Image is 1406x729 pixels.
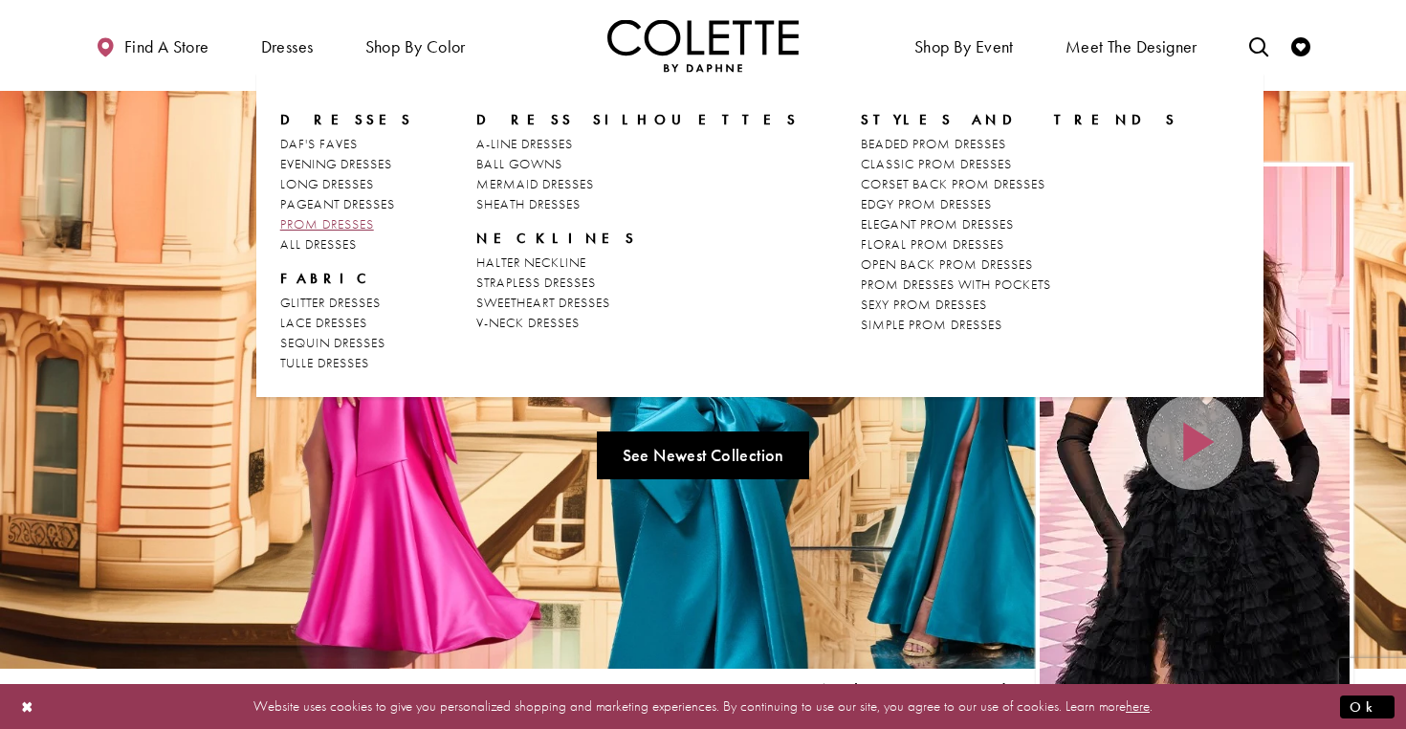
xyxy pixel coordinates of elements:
[280,333,414,353] a: SEQUIN DRESSES
[280,234,414,254] a: ALL DRESSES
[861,110,1177,129] span: STYLES AND TRENDS
[476,135,573,152] span: A-LINE DRESSES
[280,334,385,351] span: SEQUIN DRESSES
[914,37,1014,56] span: Shop By Event
[361,19,471,72] span: Shop by color
[1126,696,1150,716] a: here
[476,314,580,331] span: V-NECK DRESSES
[476,175,594,192] span: MERMAID DRESSES
[280,174,414,194] a: LONG DRESSES
[861,234,1177,254] a: FLORAL PROM DRESSES
[280,110,414,129] span: Dresses
[476,174,799,194] a: MERMAID DRESSES
[861,296,987,313] span: SEXY PROM DRESSES
[476,195,581,212] span: SHEATH DRESSES
[1065,37,1197,56] span: Meet the designer
[280,269,414,288] span: FABRIC
[280,155,392,172] span: EVENING DRESSES
[476,155,562,172] span: BALL GOWNS
[861,275,1177,295] a: PROM DRESSES WITH POCKETS
[861,215,1014,232] span: ELEGANT PROM DRESSES
[280,294,381,311] span: GLITTER DRESSES
[280,313,414,333] a: LACE DRESSES
[476,110,799,129] span: DRESS SILHOUETTES
[280,269,376,288] span: FABRIC
[861,235,1004,253] span: FLORAL PROM DRESSES
[1061,19,1202,72] a: Meet the designer
[910,19,1019,72] span: Shop By Event
[476,313,799,333] a: V-NECK DRESSES
[280,195,395,212] span: PAGEANT DRESSES
[280,235,357,253] span: ALL DRESSES
[607,19,799,72] img: Colette by Daphne
[861,254,1177,275] a: OPEN BACK PROM DRESSES
[280,214,414,234] a: PROM DRESSES
[280,314,367,331] span: LACE DRESSES
[861,276,1051,293] span: PROM DRESSES WITH POCKETS
[256,19,319,72] span: Dresses
[861,174,1177,194] a: CORSET BACK PROM DRESSES
[861,195,992,212] span: EDGY PROM DRESSES
[861,255,1033,273] span: OPEN BACK PROM DRESSES
[280,135,358,152] span: DAF'S FAVES
[280,353,414,373] a: TULLE DRESSES
[476,154,799,174] a: BALL GOWNS
[138,694,1268,719] p: Website uses cookies to give you personalized shopping and marketing experiences. By continuing t...
[476,134,799,154] a: A-LINE DRESSES
[1286,19,1315,72] a: Check Wishlist
[1244,19,1273,72] a: Toggle search
[476,229,799,248] span: NECKLINES
[1340,695,1395,718] button: Submit Dialog
[861,315,1177,335] a: SIMPLE PROM DRESSES
[476,274,596,291] span: STRAPLESS DRESSES
[607,19,799,72] a: Visit Home Page
[476,229,637,248] span: NECKLINES
[476,293,799,313] a: SWEETHEART DRESSES
[597,431,809,479] a: See Newest Collection A Chique Escape All New Styles For Spring 2025
[476,273,799,293] a: STRAPLESS DRESSES
[861,214,1177,234] a: ELEGANT PROM DRESSES
[476,294,610,311] span: SWEETHEART DRESSES
[861,194,1177,214] a: EDGY PROM DRESSES
[861,175,1045,192] span: CORSET BACK PROM DRESSES
[11,690,44,723] button: Close Dialog
[91,19,213,72] a: Find a store
[261,37,314,56] span: Dresses
[861,316,1002,333] span: SIMPLE PROM DRESSES
[280,175,374,192] span: LONG DRESSES
[280,134,414,154] a: DAF'S FAVES
[280,354,369,371] span: TULLE DRESSES
[280,154,414,174] a: EVENING DRESSES
[370,424,1036,487] ul: Slider Links
[861,135,1006,152] span: BEADED PROM DRESSES
[476,194,799,214] a: SHEATH DRESSES
[861,295,1177,315] a: SEXY PROM DRESSES
[476,254,586,271] span: HALTER NECKLINE
[124,37,209,56] span: Find a store
[280,293,414,313] a: GLITTER DRESSES
[280,215,374,232] span: PROM DRESSES
[280,194,414,214] a: PAGEANT DRESSES
[476,253,799,273] a: HALTER NECKLINE
[861,134,1177,154] a: BEADED PROM DRESSES
[365,37,466,56] span: Shop by color
[815,680,1025,699] span: Play Slide #15 Video
[861,155,1012,172] span: CLASSIC PROM DRESSES
[861,154,1177,174] a: CLASSIC PROM DRESSES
